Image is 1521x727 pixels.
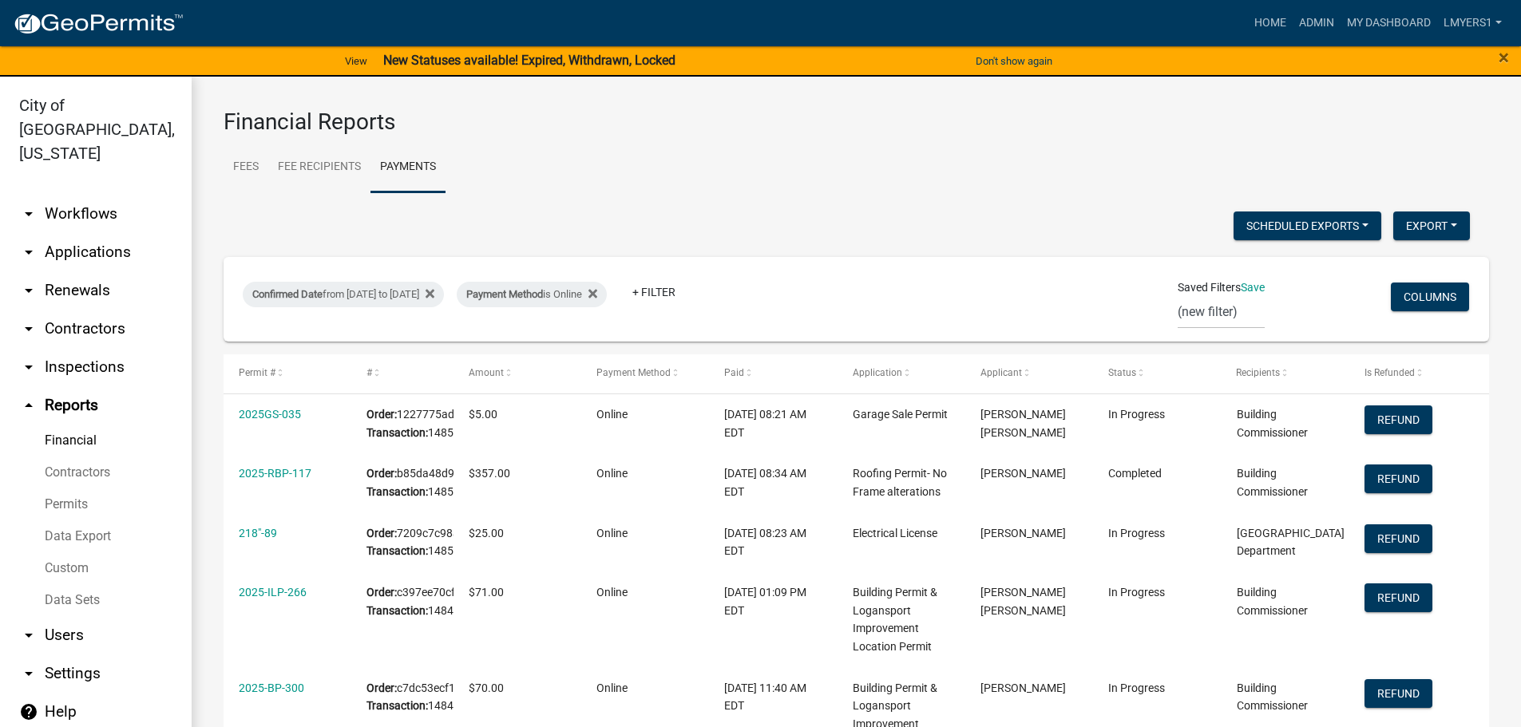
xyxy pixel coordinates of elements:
[724,583,822,620] div: [DATE] 01:09 PM EDT
[224,109,1489,136] h3: Financial Reports
[366,586,397,599] b: Order:
[469,408,497,421] span: $5.00
[837,354,964,393] datatable-header-cell: Application
[19,281,38,300] i: arrow_drop_down
[383,53,675,68] strong: New Statuses available! Expired, Withdrawn, Locked
[1393,211,1470,240] button: Export
[1365,464,1432,493] button: Refund
[596,527,628,539] span: Online
[19,664,38,683] i: arrow_drop_down
[853,367,902,378] span: Application
[1108,367,1136,378] span: Status
[466,288,543,300] span: Payment Method
[1365,533,1432,546] wm-modal-confirm: Refund Payment
[1237,467,1308,498] span: Building Commissioner
[239,367,275,378] span: Permit #
[980,527,1066,539] span: Dustin Bussard
[1237,586,1308,617] span: Building Commissioner
[239,467,311,480] a: 2025-RBP-117
[596,682,628,694] span: Online
[1365,405,1432,434] button: Refund
[980,467,1066,480] span: Oliverio Chavez
[980,682,1066,694] span: Chris Hallam
[366,464,438,501] div: b85da48d946b45eba2c5894cbbe0716c 14853563
[969,48,1059,74] button: Don't show again
[853,467,947,498] span: Roofing Permit- No Frame alterations
[596,367,671,378] span: Payment Method
[1499,48,1509,67] button: Close
[724,405,822,442] div: [DATE] 08:21 AM EDT
[239,527,277,539] a: 218"-89
[1499,46,1509,69] span: ×
[366,604,428,617] b: Transaction:
[239,682,304,694] a: 2025-BP-300
[366,405,438,442] div: 1227775adc3245d2bf00613426e5512e 14859721
[457,282,607,307] div: is Online
[19,702,38,721] i: help
[980,367,1022,378] span: Applicant
[620,278,688,306] a: + Filter
[1293,8,1341,38] a: Admin
[596,408,628,421] span: Online
[724,679,822,716] div: [DATE] 11:40 AM EDT
[1221,354,1349,393] datatable-header-cell: Recipients
[366,408,397,421] b: Order:
[366,682,397,694] b: Order:
[19,204,38,223] i: arrow_drop_down
[19,243,38,262] i: arrow_drop_down
[980,586,1066,617] span: Fernando Pascual Juan
[1391,283,1469,311] button: Columns
[224,354,351,393] datatable-header-cell: Permit #
[1437,8,1508,38] a: lmyers1
[1108,586,1165,599] span: In Progress
[1178,279,1241,296] span: Saved Filters
[1237,408,1308,439] span: Building Commissioner
[19,319,38,338] i: arrow_drop_down
[19,358,38,377] i: arrow_drop_down
[1108,682,1165,694] span: In Progress
[596,467,628,480] span: Online
[1365,583,1432,612] button: Refund
[224,142,268,193] a: Fees
[366,544,428,557] b: Transaction:
[581,354,709,393] datatable-header-cell: Payment Method
[366,426,428,439] b: Transaction:
[366,679,438,716] div: c7dc53ecf1664efda308de4536a609b9 14849206
[1093,354,1221,393] datatable-header-cell: Status
[724,524,822,561] div: [DATE] 08:23 AM EDT
[1341,8,1437,38] a: My Dashboard
[366,467,397,480] b: Order:
[268,142,370,193] a: Fee Recipients
[243,282,444,307] div: from [DATE] to [DATE]
[239,586,307,599] a: 2025-ILP-266
[469,367,504,378] span: Amount
[1241,281,1265,294] a: Save
[1237,682,1308,713] span: Building Commissioner
[1365,592,1432,605] wm-modal-confirm: Refund Payment
[1237,527,1345,558] span: Logansport Building Department
[1248,8,1293,38] a: Home
[366,699,428,712] b: Transaction:
[370,142,446,193] a: Payments
[965,354,1093,393] datatable-header-cell: Applicant
[1108,408,1165,421] span: In Progress
[596,586,628,599] span: Online
[1237,367,1281,378] span: Recipients
[1108,527,1165,539] span: In Progress
[366,485,428,498] b: Transaction:
[366,583,438,620] div: c397ee70cfdb4056876579ec14749bd3 14849954
[252,288,323,300] span: Confirmed Date
[1365,679,1432,708] button: Refund
[469,467,510,480] span: $357.00
[724,464,822,501] div: [DATE] 08:34 AM EDT
[853,408,948,421] span: Garage Sale Permit
[351,354,453,393] datatable-header-cell: #
[19,396,38,415] i: arrow_drop_up
[19,626,38,645] i: arrow_drop_down
[239,408,301,421] a: 2025GS-035
[724,367,744,378] span: Paid
[469,527,504,539] span: $25.00
[454,354,581,393] datatable-header-cell: Amount
[1365,524,1432,553] button: Refund
[366,524,438,561] div: 7209c7c98a6a4b22ae48a84d5576d39c 14853512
